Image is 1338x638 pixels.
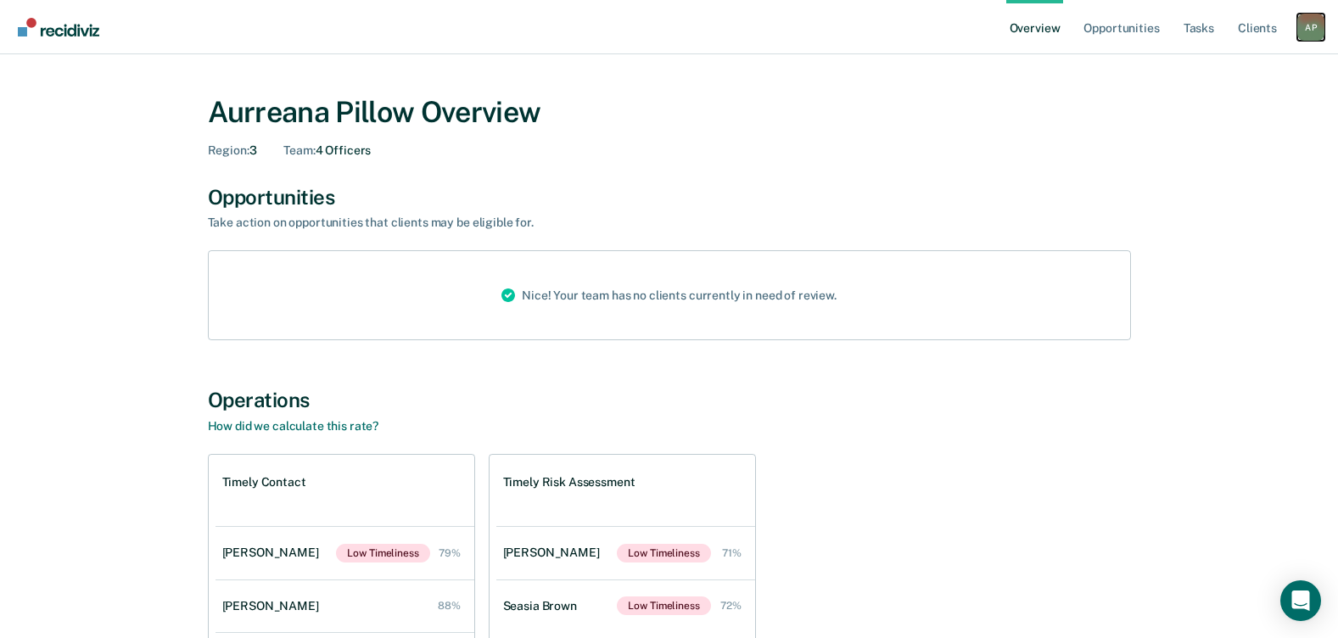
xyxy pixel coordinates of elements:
[216,527,474,579] a: [PERSON_NAME]Low Timeliness 79%
[1280,580,1321,621] div: Open Intercom Messenger
[336,544,429,562] span: Low Timeliness
[488,251,850,339] div: Nice! Your team has no clients currently in need of review.
[208,143,257,158] div: 3
[222,599,326,613] div: [PERSON_NAME]
[503,599,584,613] div: Seasia Brown
[208,185,1131,210] div: Opportunities
[222,546,326,560] div: [PERSON_NAME]
[208,143,249,157] span: Region :
[503,546,607,560] div: [PERSON_NAME]
[1297,14,1324,41] button: Profile dropdown button
[283,143,371,158] div: 4 Officers
[283,143,315,157] span: Team :
[216,582,474,630] a: [PERSON_NAME] 88%
[617,544,710,562] span: Low Timeliness
[1297,14,1324,41] div: A P
[617,596,710,615] span: Low Timeliness
[722,547,742,559] div: 71%
[208,95,1131,130] div: Aurreana Pillow Overview
[18,18,99,36] img: Recidiviz
[720,600,742,612] div: 72%
[438,600,461,612] div: 88%
[208,388,1131,412] div: Operations
[496,527,755,579] a: [PERSON_NAME]Low Timeliness 71%
[503,475,635,490] h1: Timely Risk Assessment
[208,215,802,230] div: Take action on opportunities that clients may be eligible for.
[439,547,461,559] div: 79%
[222,475,306,490] h1: Timely Contact
[208,419,379,433] a: How did we calculate this rate?
[496,579,755,632] a: Seasia BrownLow Timeliness 72%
